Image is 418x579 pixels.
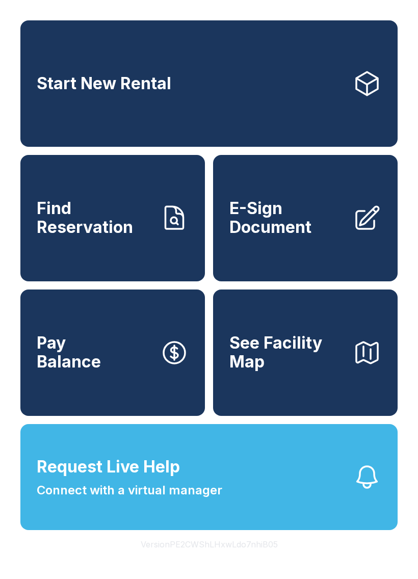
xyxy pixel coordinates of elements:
span: Request Live Help [37,455,180,479]
span: E-Sign Document [229,199,345,236]
a: E-Sign Document [213,155,398,281]
span: See Facility Map [229,334,345,371]
a: Start New Rental [20,20,398,147]
a: Find Reservation [20,155,205,281]
span: Find Reservation [37,199,152,236]
button: VersionPE2CWShLHxwLdo7nhiB05 [133,530,286,559]
span: Pay Balance [37,334,101,371]
button: Request Live HelpConnect with a virtual manager [20,424,398,530]
span: Start New Rental [37,74,171,93]
a: PayBalance [20,289,205,416]
span: Connect with a virtual manager [37,481,222,499]
button: See Facility Map [213,289,398,416]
